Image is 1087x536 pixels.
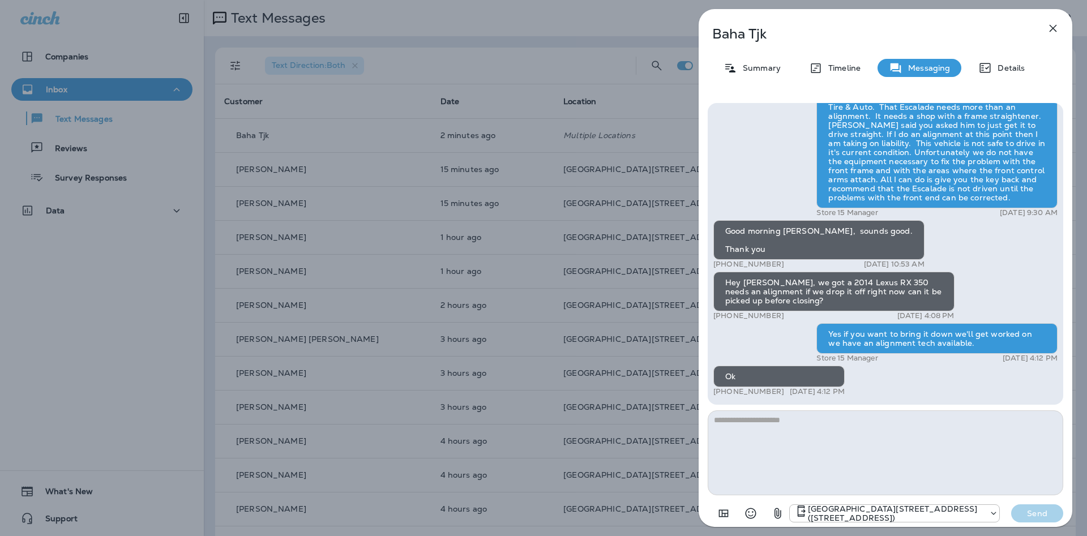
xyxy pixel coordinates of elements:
p: [DATE] 4:12 PM [790,387,845,396]
p: Baha Tjk [712,26,1021,42]
p: Summary [737,63,781,72]
p: Details [992,63,1025,72]
p: [PHONE_NUMBER] [713,311,784,320]
p: [DATE] 10:53 AM [864,260,925,269]
div: Hey [PERSON_NAME], we got a 2014 Lexus RX 350 needs an alignment if we drop it off right now can ... [713,272,955,311]
p: Store 15 Manager [816,208,878,217]
div: Baha this is [PERSON_NAME] at [PERSON_NAME] Tire & Auto. That Escalade needs more than an alignme... [816,87,1058,208]
div: Good morning [PERSON_NAME], sounds good. Thank you [713,220,925,260]
div: +1 (402) 891-8464 [790,504,999,522]
p: Timeline [823,63,861,72]
p: [PHONE_NUMBER] [713,260,784,269]
p: [PHONE_NUMBER] [713,387,784,396]
p: [DATE] 9:30 AM [1000,208,1058,217]
p: [DATE] 4:12 PM [1003,354,1058,363]
p: Messaging [902,63,950,72]
button: Select an emoji [739,502,762,525]
div: Yes if you want to bring it down we'll get worked on we have an alignment tech available. [816,323,1058,354]
div: Ok [713,366,845,387]
button: Add in a premade template [712,502,735,525]
p: [DATE] 4:08 PM [897,311,955,320]
p: Store 15 Manager [816,354,878,363]
p: [GEOGRAPHIC_DATA][STREET_ADDRESS] ([STREET_ADDRESS]) [808,504,983,522]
